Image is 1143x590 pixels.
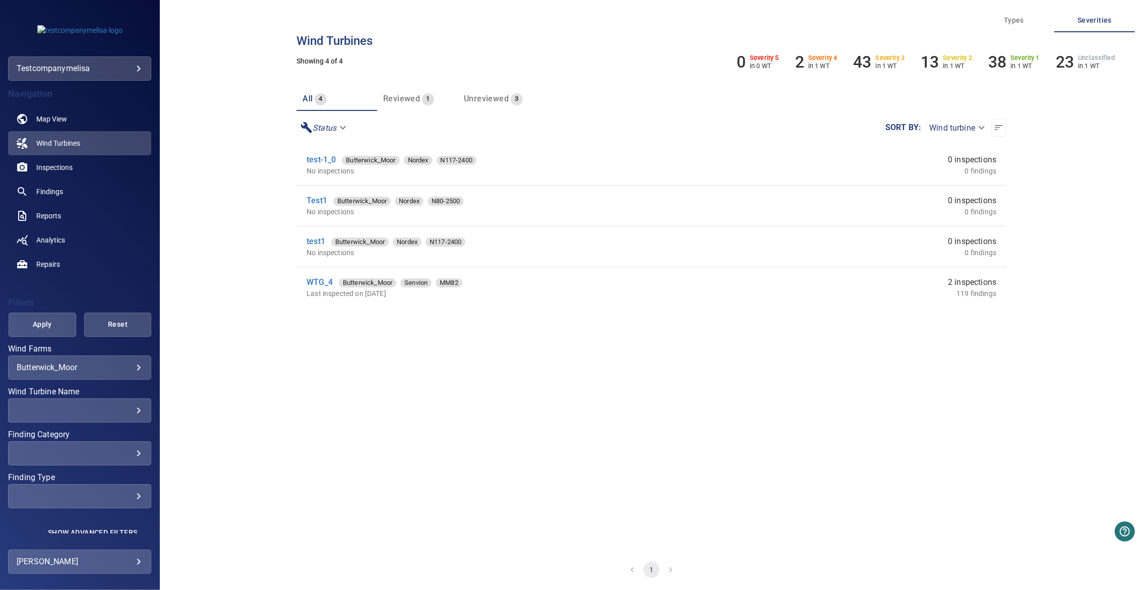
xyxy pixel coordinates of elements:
[8,252,151,276] a: repairs noActive
[307,288,706,299] p: Last inspected on [DATE]
[37,25,123,35] img: testcompanymelisa-logo
[8,484,151,508] div: Finding Type
[428,197,464,206] div: N80-2500
[8,155,151,180] a: inspections noActive
[36,138,80,148] span: Wind Turbines
[988,52,1006,72] h6: 38
[331,237,389,247] span: Butterwick_Moor
[426,237,465,247] span: N117-2400
[853,52,905,72] li: Severity 3
[307,277,333,287] a: WTG_4
[737,52,746,72] h6: 0
[307,237,325,246] a: test1
[8,345,151,353] label: Wind Farms
[97,318,139,331] span: Reset
[8,398,151,423] div: Wind Turbine Name
[956,288,996,299] p: 119 findings
[1010,54,1040,62] h6: Severity 1
[1010,62,1040,70] p: in 1 WT
[342,155,399,165] span: Butterwick_Moor
[8,431,151,439] label: Finding Category
[42,524,143,541] button: Show Advanced Filters
[404,156,433,165] div: Nordex
[943,54,973,62] h6: Severity 2
[36,187,63,197] span: Findings
[17,61,143,77] div: testcompanymelisa
[643,562,659,578] button: page 1
[307,196,327,205] a: Test1
[17,554,143,570] div: [PERSON_NAME]
[795,52,804,72] h6: 2
[428,196,464,206] span: N80-2500
[404,155,433,165] span: Nordex
[383,94,420,103] span: Reviewed
[339,278,396,288] span: Butterwick_Moor
[808,62,837,70] p: in 1 WT
[988,52,1040,72] li: Severity 1
[17,363,143,372] div: Butterwick_Moor
[948,195,996,207] span: 0 inspections
[296,550,1006,590] nav: pagination navigation
[36,211,61,221] span: Reports
[339,278,396,287] div: Butterwick_Moor
[948,154,996,166] span: 0 inspections
[1078,62,1115,70] p: in 1 WT
[296,57,1006,65] h5: Showing 4 of 4
[8,474,151,482] label: Finding Type
[393,237,422,247] span: Nordex
[84,313,152,337] button: Reset
[313,123,336,133] em: Status
[853,52,871,72] h6: 43
[296,34,1006,47] h3: Wind turbines
[36,259,60,269] span: Repairs
[876,62,905,70] p: in 1 WT
[795,52,837,72] li: Severity 4
[885,124,921,132] label: Sort by :
[8,107,151,131] a: map noActive
[8,180,151,204] a: findings noActive
[395,197,424,206] div: Nordex
[8,228,151,252] a: analytics noActive
[21,318,64,331] span: Apply
[921,119,991,137] div: Wind turbine
[400,278,432,287] div: Senvion
[464,94,509,103] span: Unreviewed
[303,94,313,103] span: all
[8,131,151,155] a: windturbines active
[750,54,779,62] h6: Severity 5
[307,166,713,176] p: No inspections
[876,54,905,62] h6: Severity 3
[921,52,939,72] h6: 13
[965,248,997,258] p: 0 findings
[333,197,391,206] div: Butterwick_Moor
[948,235,996,248] span: 0 inspections
[8,89,151,99] h4: Navigation
[8,441,151,465] div: Finding Category
[36,162,73,172] span: Inspections
[965,166,997,176] p: 0 findings
[8,204,151,228] a: reports noActive
[8,298,151,308] h4: Filters
[36,235,65,245] span: Analytics
[395,196,424,206] span: Nordex
[1078,54,1115,62] h6: Unclassified
[1060,14,1129,27] span: Severities
[315,93,326,105] span: 4
[737,52,779,72] li: Severity 5
[808,54,837,62] h6: Severity 4
[8,56,151,81] div: testcompanymelisa
[437,156,476,165] div: N117-2400
[307,155,336,164] a: test-1_0
[921,52,972,72] li: Severity 2
[342,156,399,165] div: Butterwick_Moor
[991,119,1006,137] button: Sort list from newest to oldest
[400,278,432,288] span: Senvion
[9,313,76,337] button: Apply
[333,196,391,206] span: Butterwick_Moor
[750,62,779,70] p: in 0 WT
[307,207,707,217] p: No inspections
[437,155,476,165] span: N117-2400
[436,278,462,288] span: MM82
